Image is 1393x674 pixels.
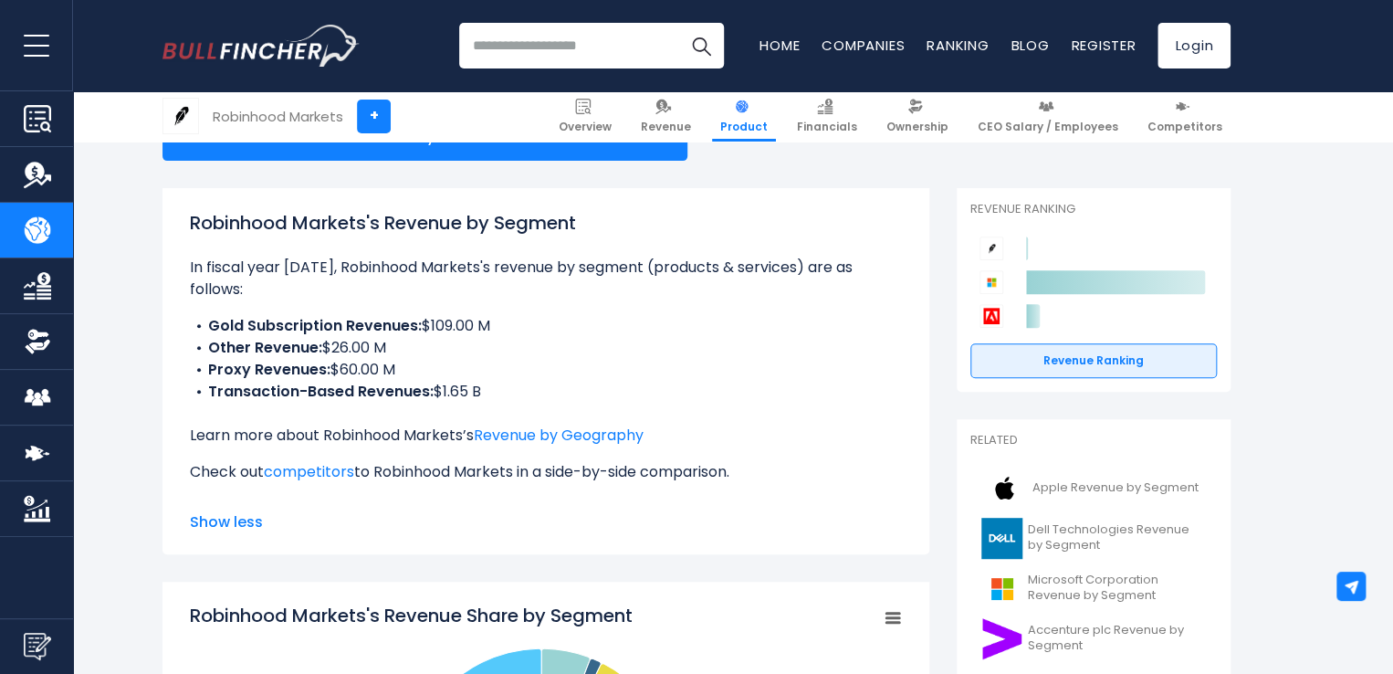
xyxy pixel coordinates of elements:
[970,513,1217,563] a: Dell Technologies Revenue by Segment
[978,120,1118,134] span: CEO Salary / Employees
[1028,573,1206,604] span: Microsoft Corporation Revenue by Segment
[970,433,1217,448] p: Related
[1028,522,1206,553] span: Dell Technologies Revenue by Segment
[981,518,1022,559] img: DELL logo
[559,120,612,134] span: Overview
[678,23,724,68] button: Search
[190,337,902,359] li: $26.00 M
[208,315,422,336] b: Gold Subscription Revenues:
[822,36,905,55] a: Companies
[970,563,1217,614] a: Microsoft Corporation Revenue by Segment
[190,511,902,533] span: Show less
[190,461,902,483] p: Check out to Robinhood Markets in a side-by-side comparison.
[970,343,1217,378] a: Revenue Ranking
[981,618,1022,659] img: ACN logo
[208,359,330,380] b: Proxy Revenues:
[969,91,1126,142] a: CEO Salary / Employees
[1147,120,1222,134] span: Competitors
[213,106,343,127] div: Robinhood Markets
[163,99,198,133] img: HOOD logo
[970,202,1217,217] p: Revenue Ranking
[190,315,902,337] li: $109.00 M
[190,603,633,628] tspan: Robinhood Markets's Revenue Share by Segment
[162,25,360,67] img: Bullfincher logo
[759,36,800,55] a: Home
[927,36,989,55] a: Ranking
[979,304,1003,328] img: Adobe competitors logo
[208,337,322,358] b: Other Revenue:
[886,120,948,134] span: Ownership
[190,498,902,520] p: Explore additional for Robinhood Markets.
[1139,91,1231,142] a: Competitors
[190,425,902,447] p: Learn more about Robinhood Markets’s
[712,91,776,142] a: Product
[1157,23,1231,68] a: Login
[190,209,902,237] h1: Robinhood Markets's Revenue by Segment
[357,100,391,133] a: +
[720,120,768,134] span: Product
[970,463,1217,513] a: Apple Revenue by Segment
[633,91,699,142] a: Revenue
[797,120,857,134] span: Financials
[1028,623,1206,654] span: Accenture plc Revenue by Segment
[1011,36,1049,55] a: Blog
[878,91,957,142] a: Ownership
[190,257,902,300] p: In fiscal year [DATE], Robinhood Markets's revenue by segment (products & services) are as follows:
[190,381,902,403] li: $1.65 B
[208,381,434,402] b: Transaction-Based Revenues:
[979,237,1003,260] img: Robinhood Markets competitors logo
[979,270,1003,294] img: Microsoft Corporation competitors logo
[981,468,1027,509] img: AAPL logo
[641,120,691,134] span: Revenue
[970,614,1217,664] a: Accenture plc Revenue by Segment
[24,328,51,355] img: Ownership
[981,568,1022,609] img: MSFT logo
[264,461,354,482] a: competitors
[190,359,902,381] li: $60.00 M
[789,91,865,142] a: Financials
[162,25,359,67] a: Go to homepage
[474,425,644,446] a: Revenue by Geography
[1032,480,1199,496] span: Apple Revenue by Segment
[1071,36,1136,55] a: Register
[318,498,437,519] a: financial metrics
[550,91,620,142] a: Overview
